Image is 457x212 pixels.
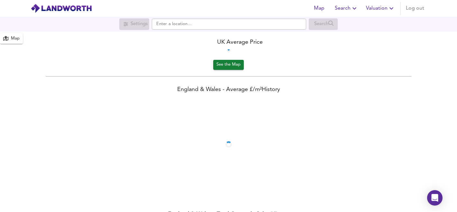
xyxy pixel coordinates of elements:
[309,2,330,15] button: Map
[152,19,306,30] input: Enter a location...
[216,61,241,69] span: See the Map
[119,18,149,30] div: Search for a location first or explore the map
[403,2,427,15] button: Log out
[309,18,338,30] div: Search for a location first or explore the map
[366,4,395,13] span: Valuation
[11,35,20,42] div: Map
[332,2,361,15] button: Search
[213,60,244,70] button: See the Map
[363,2,398,15] button: Valuation
[31,4,92,13] img: logo
[427,190,443,206] div: Open Intercom Messenger
[335,4,358,13] span: Search
[406,4,424,13] span: Log out
[312,4,327,13] span: Map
